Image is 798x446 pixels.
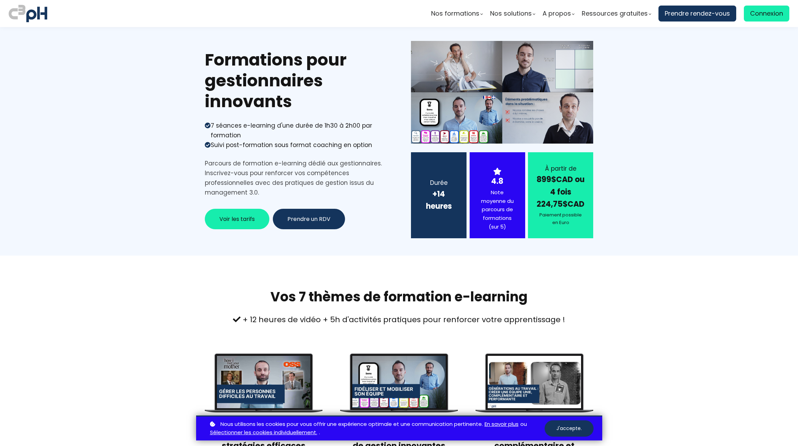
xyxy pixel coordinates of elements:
a: Connexion [744,6,789,22]
div: Note moyenne du parcours de formations (sur 5) [478,188,516,231]
div: 7 séances e-learning d'une durée de 1h30 à 2h00 par formation [211,121,387,140]
div: + 12 heures de vidéo + 5h d'activités pratiques pour renforcer votre apprentissage ! [205,314,594,326]
p: ou . [208,420,545,437]
div: Durée [420,178,458,188]
button: Prendre un RDV [273,209,345,229]
strong: 4.8 [491,176,503,187]
img: logo C3PH [9,3,47,24]
div: Parcours de formation e-learning dédié aux gestionnaires. Inscrivez-vous pour renforcer vos compé... [205,158,387,197]
span: Connexion [750,8,783,19]
span: A propos [543,8,571,19]
span: Nous utilisons les cookies pour vous offrir une expérience optimale et une communication pertinente. [220,420,483,429]
h1: Formations pour gestionnaires innovants [205,50,387,112]
div: À partir de [537,164,585,173]
b: +14 heures [426,189,452,212]
span: Nos solutions [490,8,532,19]
a: En savoir plus [485,420,519,429]
span: Prendre un RDV [287,215,330,223]
span: Prendre rendez-vous [665,8,730,19]
div: Paiement possible en Euro [537,211,585,226]
button: Voir les tarifs [205,209,269,229]
h1: Vos 7 thèmes de formation e-learning [205,289,594,305]
div: Suivi post-formation sous format coaching en option [211,140,372,150]
span: Ressources gratuites [582,8,648,19]
a: Sélectionner les cookies individuellement. [210,428,317,437]
span: Nos formations [431,8,479,19]
button: J'accepte. [545,420,594,437]
strong: 899$CAD ou 4 fois 224,75$CAD [537,174,585,209]
span: Voir les tarifs [219,215,255,223]
a: Prendre rendez-vous [658,6,736,22]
